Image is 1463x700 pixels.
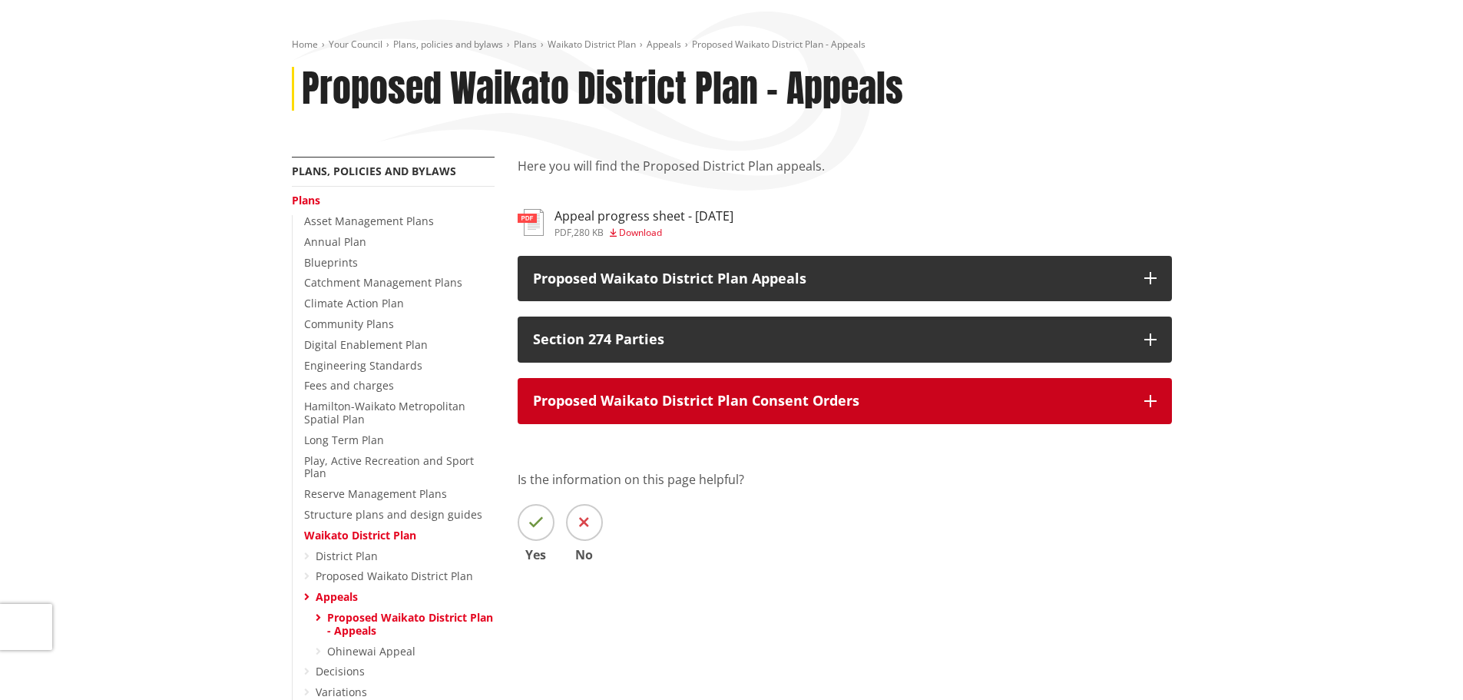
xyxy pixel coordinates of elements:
[304,358,422,373] a: Engineering Standards
[302,67,903,111] h1: Proposed Waikato District Plan - Appeals
[518,209,733,237] a: Appeal progress sheet - [DATE] pdf,280 KB Download
[304,378,394,393] a: Fees and charges
[292,38,1172,51] nav: breadcrumb
[518,256,1172,302] button: Proposed Waikato District Plan Appeals
[304,255,358,270] a: Blueprints
[327,610,493,638] a: Proposed Waikato District Plan - Appeals
[292,38,318,51] a: Home
[304,337,428,352] a: Digital Enablement Plan
[518,317,1172,363] button: Section 274 Parties
[304,399,465,426] a: Hamilton-Waikato Metropolitan Spatial Plan
[566,549,603,561] span: No
[292,164,456,178] a: Plans, policies and bylaws
[304,275,462,290] a: Catchment Management Plans
[518,470,1172,489] p: Is the information on this page helpful?
[304,234,366,249] a: Annual Plan
[304,214,434,228] a: Asset Management Plans
[316,589,358,604] a: Appeals
[292,193,320,207] a: Plans
[574,226,604,239] span: 280 KB
[518,157,1172,194] p: Here you will find the Proposed District Plan appeals.
[304,528,416,542] a: Waikato District Plan
[514,38,537,51] a: Plans
[316,549,378,563] a: District Plan
[518,209,544,236] img: document-pdf.svg
[1392,635,1448,691] iframe: Messenger Launcher
[533,271,1129,287] p: Proposed Waikato District Plan Appeals
[647,38,681,51] a: Appeals
[329,38,382,51] a: Your Council
[548,38,636,51] a: Waikato District Plan
[533,332,1129,347] p: Section 274 Parties
[518,549,554,561] span: Yes
[304,296,404,310] a: Climate Action Plan
[554,228,733,237] div: ,
[304,433,384,447] a: Long Term Plan
[304,486,447,501] a: Reserve Management Plans
[554,209,733,224] h3: Appeal progress sheet - [DATE]
[518,378,1172,424] button: Proposed Waikato District Plan Consent Orders
[316,685,367,699] a: Variations
[316,664,365,678] a: Decisions
[619,226,662,239] span: Download
[316,569,473,583] a: Proposed Waikato District Plan
[554,226,571,239] span: pdf
[393,38,503,51] a: Plans, policies and bylaws
[304,453,474,481] a: Play, Active Recreation and Sport Plan
[304,507,482,522] a: Structure plans and design guides
[533,393,1129,409] p: Proposed Waikato District Plan Consent Orders
[304,317,394,331] a: Community Plans
[327,644,415,659] a: Ohinewai Appeal
[692,38,866,51] span: Proposed Waikato District Plan - Appeals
